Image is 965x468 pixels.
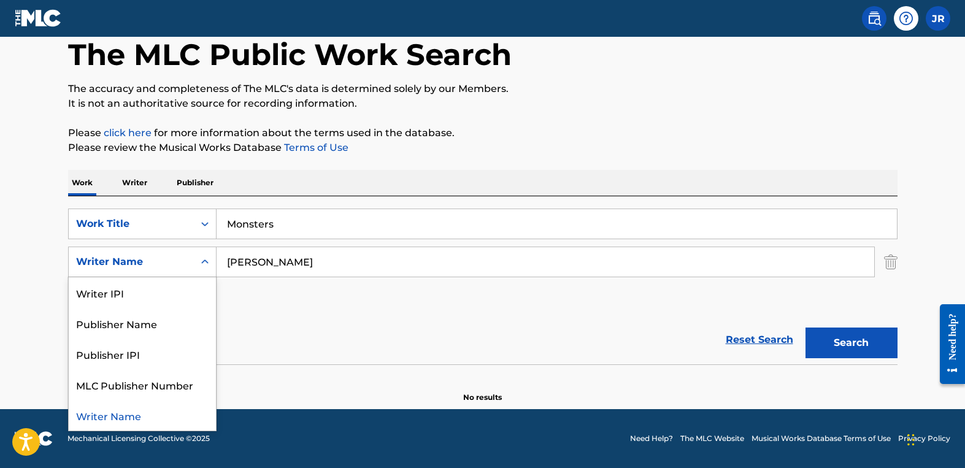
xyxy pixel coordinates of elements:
div: Publisher Name [69,308,216,339]
img: logo [15,431,53,446]
img: Delete Criterion [884,247,898,277]
img: help [899,11,913,26]
p: The accuracy and completeness of The MLC's data is determined solely by our Members. [68,82,898,96]
div: User Menu [926,6,950,31]
img: search [867,11,882,26]
div: Publisher IPI [69,339,216,369]
div: Writer Name [76,255,186,269]
p: Please review the Musical Works Database [68,140,898,155]
button: Search [805,328,898,358]
div: Drag [907,421,915,458]
iframe: Chat Widget [904,409,965,468]
p: No results [463,377,502,403]
a: Need Help? [630,433,673,444]
div: Work Title [76,217,186,231]
a: The MLC Website [680,433,744,444]
span: Mechanical Licensing Collective © 2025 [67,433,210,444]
div: Writer IPI [69,277,216,308]
p: Work [68,170,96,196]
p: It is not an authoritative source for recording information. [68,96,898,111]
p: Publisher [173,170,217,196]
a: Public Search [862,6,886,31]
div: Writer Name [69,400,216,431]
h1: The MLC Public Work Search [68,36,512,73]
img: MLC Logo [15,9,62,27]
iframe: Resource Center [931,295,965,394]
div: MLC Publisher Number [69,369,216,400]
div: Help [894,6,918,31]
a: Terms of Use [282,142,348,153]
a: Reset Search [720,326,799,353]
p: Please for more information about the terms used in the database. [68,126,898,140]
p: Writer [118,170,151,196]
a: click here [104,127,152,139]
a: Musical Works Database Terms of Use [752,433,891,444]
form: Search Form [68,209,898,364]
a: Privacy Policy [898,433,950,444]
